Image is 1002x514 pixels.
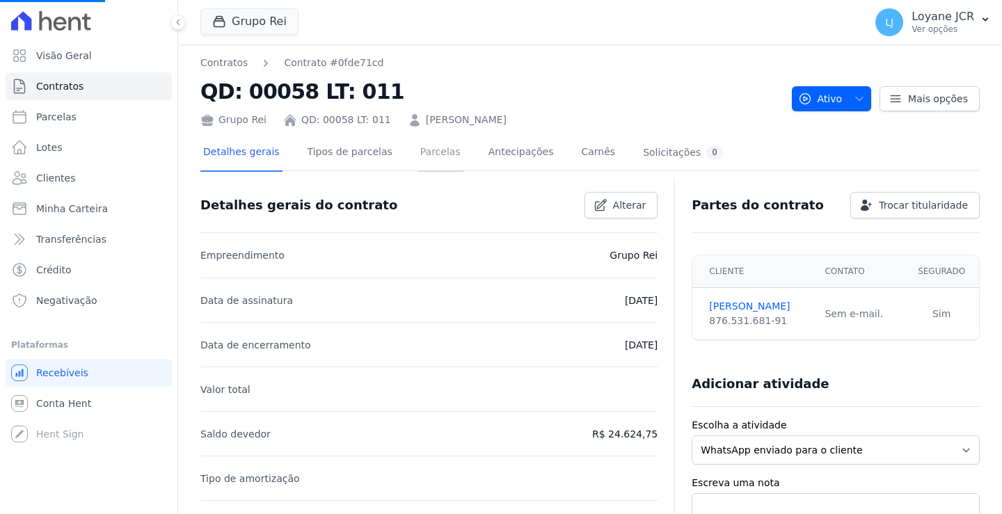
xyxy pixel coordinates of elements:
a: Minha Carteira [6,195,172,223]
td: Sim [904,288,979,340]
div: Solicitações [643,146,723,159]
a: Recebíveis [6,359,172,387]
span: Conta Hent [36,396,91,410]
a: Crédito [6,256,172,284]
span: Mais opções [908,92,968,106]
span: Parcelas [36,110,77,124]
span: Negativação [36,294,97,307]
a: [PERSON_NAME] [709,299,808,314]
p: Loyane JCR [912,10,974,24]
th: Contato [816,255,904,288]
td: Sem e-mail. [816,288,904,340]
h2: QD: 00058 LT: 011 [200,76,781,107]
span: Crédito [36,263,72,277]
button: Grupo Rei [200,8,299,35]
div: Plataformas [11,337,166,353]
span: Recebíveis [36,366,88,380]
a: Transferências [6,225,172,253]
span: Visão Geral [36,49,92,63]
span: LJ [885,17,893,27]
a: QD: 00058 LT: 011 [301,113,391,127]
div: 0 [706,146,723,159]
a: Clientes [6,164,172,192]
a: Contratos [6,72,172,100]
button: Ativo [792,86,872,111]
p: [DATE] [625,337,658,353]
p: Valor total [200,381,250,398]
nav: Breadcrumb [200,56,781,70]
span: Ativo [798,86,843,111]
p: Data de encerramento [200,337,311,353]
p: Saldo devedor [200,426,271,442]
a: Contratos [200,56,248,70]
a: Antecipações [486,135,557,172]
nav: Breadcrumb [200,56,383,70]
a: Conta Hent [6,389,172,417]
p: Empreendimento [200,247,285,264]
a: Contrato #0fde71cd [284,56,383,70]
span: Contratos [36,79,83,93]
a: Negativação [6,287,172,314]
h3: Adicionar atividade [692,376,829,392]
div: 876.531.681-91 [709,314,808,328]
th: Segurado [904,255,979,288]
p: Ver opções [912,24,974,35]
span: Trocar titularidade [879,198,968,212]
a: Tipos de parcelas [305,135,395,172]
span: Clientes [36,171,75,185]
a: Solicitações0 [640,135,726,172]
th: Cliente [692,255,816,288]
span: Minha Carteira [36,202,108,216]
button: LJ Loyane JCR Ver opções [864,3,1002,42]
a: [PERSON_NAME] [426,113,507,127]
p: Tipo de amortização [200,470,300,487]
a: Alterar [584,192,658,218]
a: Mais opções [880,86,980,111]
p: Data de assinatura [200,292,293,309]
a: Parcelas [417,135,463,172]
a: Trocar titularidade [850,192,980,218]
a: Visão Geral [6,42,172,70]
h3: Partes do contrato [692,197,824,214]
span: Lotes [36,140,63,154]
a: Parcelas [6,103,172,131]
a: Carnês [578,135,618,172]
a: Detalhes gerais [200,135,283,172]
label: Escreva uma nota [692,476,980,490]
p: [DATE] [625,292,658,309]
p: R$ 24.624,75 [592,426,658,442]
span: Alterar [613,198,646,212]
p: Grupo Rei [610,247,658,264]
label: Escolha a atividade [692,418,980,433]
span: Transferências [36,232,106,246]
div: Grupo Rei [200,113,267,127]
a: Lotes [6,134,172,161]
h3: Detalhes gerais do contrato [200,197,397,214]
